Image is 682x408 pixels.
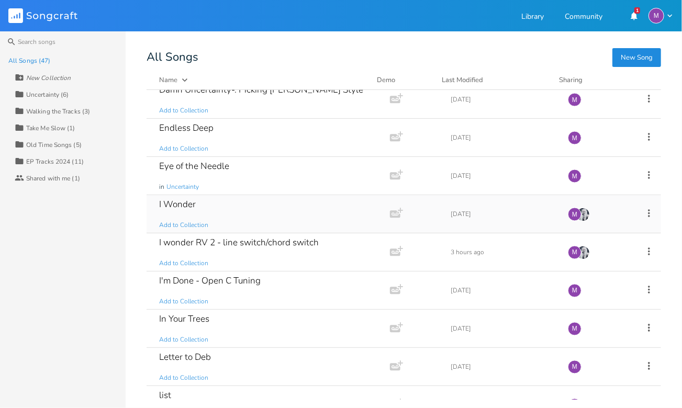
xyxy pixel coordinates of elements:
div: Take Me Slow (1) [26,125,75,131]
div: melindameshad [568,93,582,107]
div: Endless Deep [159,123,214,132]
div: melindameshad [568,360,582,374]
div: 1 [634,7,640,14]
span: Add to Collection [159,221,208,230]
div: [DATE] [451,287,555,293]
div: melindameshad [568,246,582,259]
div: In Your Trees [159,314,209,323]
a: Library [521,13,544,22]
div: Damn Uncertainty-. Picking [PERSON_NAME] Style [159,85,363,94]
span: Add to Collection [159,297,208,306]
div: Name [159,75,177,85]
div: melindameshad [568,131,582,145]
div: Last Modified [442,75,483,85]
span: Add to Collection [159,259,208,268]
div: All Songs [147,52,661,62]
div: Demo [377,75,429,85]
div: I Wonder [159,200,196,209]
div: Letter to Deb [159,353,211,361]
button: New Song [612,48,661,67]
div: I'm Done - Open C Tuning [159,276,261,285]
span: Add to Collection [159,144,208,153]
div: 3 hours ago [451,249,555,255]
img: Anya [576,208,590,221]
div: Uncertainty (6) [26,92,69,98]
div: [DATE] [451,96,555,103]
div: Sharing [559,75,622,85]
div: Old Time Songs (5) [26,142,82,148]
button: Last Modified [442,75,546,85]
div: Walking the Tracks (3) [26,108,90,115]
div: New Collection [26,75,71,81]
div: list [159,391,171,400]
div: [DATE] [451,325,555,332]
span: Uncertainty [166,183,199,191]
div: Shared with me (1) [26,175,80,182]
div: melindameshad [649,8,664,24]
div: melindameshad [568,169,582,183]
button: M [649,8,674,24]
div: melindameshad [568,322,582,336]
button: 1 [623,6,644,25]
span: Add to Collection [159,373,208,382]
img: Anya [576,246,590,259]
div: All Songs (47) [8,58,50,64]
div: melindameshad [568,284,582,298]
div: melindameshad [568,208,582,221]
div: [DATE] [451,173,555,179]
div: Eye of the Needle [159,162,229,171]
div: EP Tracks 2024 (11) [26,158,84,165]
div: [DATE] [451,134,555,141]
div: [DATE] [451,211,555,217]
a: Community [565,13,602,22]
div: I wonder RV 2 - line switch/chord switch [159,238,319,247]
span: in [159,183,164,191]
div: [DATE] [451,364,555,370]
span: Add to Collection [159,106,208,115]
button: Name [159,75,364,85]
span: Add to Collection [159,335,208,344]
